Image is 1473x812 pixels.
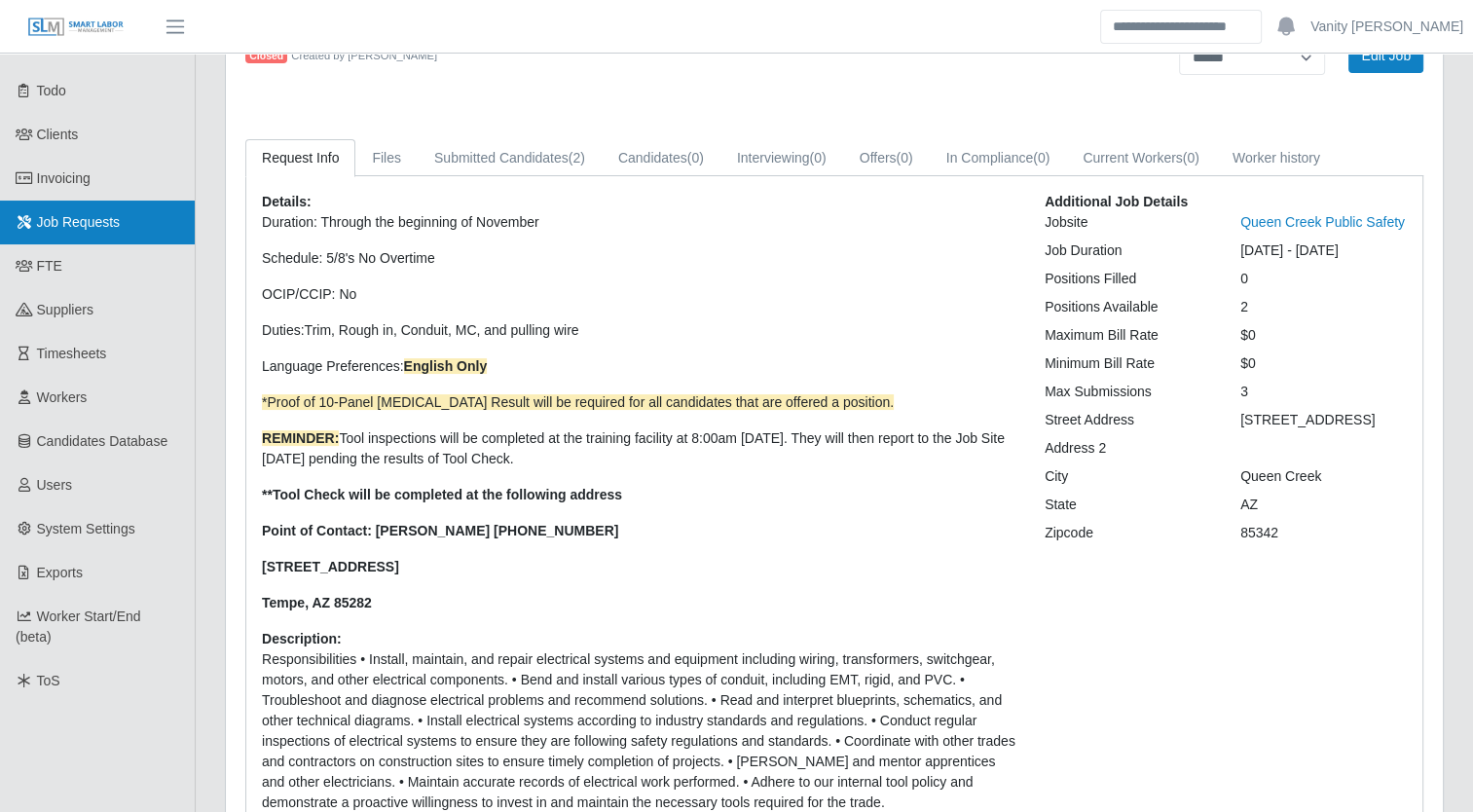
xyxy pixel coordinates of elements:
[305,322,579,338] span: Trim, Rough in, Conduit, MC, and pulling wire
[1030,325,1226,346] div: Maximum Bill Rate
[245,139,355,177] a: Request Info
[262,248,1015,269] p: Schedule: 5/8's No Overtime
[262,320,1015,341] p: Duties:
[687,150,704,166] span: (0)
[1226,353,1421,374] div: $0
[262,559,399,574] strong: [STREET_ADDRESS]
[262,356,1015,377] p: Language Preferences:
[1030,240,1226,261] div: Job Duration
[37,389,88,405] span: Workers
[37,214,121,230] span: Job Requests
[1226,382,1421,402] div: 3
[418,139,602,177] a: Submitted Candidates
[810,150,827,166] span: (0)
[1066,139,1216,177] a: Current Workers
[16,609,141,645] span: Worker Start/End (beta)
[1045,194,1188,209] b: Additional Job Details
[1310,17,1463,37] a: Vanity [PERSON_NAME]
[1030,269,1226,289] div: Positions Filled
[404,358,488,374] span: English Only
[37,565,83,580] span: Exports
[1226,297,1421,317] div: 2
[37,346,107,361] span: Timesheets
[1030,353,1226,374] div: Minimum Bill Rate
[1030,382,1226,402] div: Max Submissions
[37,433,168,449] span: Candidates Database
[37,477,73,493] span: Users
[1226,523,1421,543] div: 85342
[262,523,618,538] strong: Point of Contact: [PERSON_NAME] [PHONE_NUMBER]
[1030,523,1226,543] div: Zipcode
[1226,269,1421,289] div: 0
[262,595,372,610] strong: Tempe, AZ 85282
[602,139,720,177] a: Candidates
[1183,150,1199,166] span: (0)
[1226,466,1421,487] div: Queen Creek
[1030,438,1226,459] div: Address 2
[1226,240,1421,261] div: [DATE] - [DATE]
[569,150,585,166] span: (2)
[720,139,843,177] a: Interviewing
[1100,10,1262,44] input: Search
[37,302,93,317] span: Suppliers
[37,127,79,142] span: Clients
[1033,150,1050,166] span: (0)
[1226,410,1421,430] div: [STREET_ADDRESS]
[1240,214,1405,230] a: Queen Creek Public Safety
[1226,495,1421,515] div: AZ
[245,49,287,64] span: Closed
[843,139,930,177] a: Offers
[897,150,913,166] span: (0)
[262,194,312,209] b: Details:
[1226,325,1421,346] div: $0
[27,17,125,38] img: SLM Logo
[1030,495,1226,515] div: State
[1216,139,1337,177] a: Worker history
[291,50,437,61] span: Created by [PERSON_NAME]
[262,631,342,646] b: Description:
[930,139,1067,177] a: In Compliance
[262,394,894,410] span: *Proof of 10-Panel [MEDICAL_DATA] Result will be required for all candidates that are offered a p...
[1030,466,1226,487] div: City
[262,487,622,502] strong: **Tool Check will be completed at the following address
[1348,39,1423,73] a: Edit Job
[262,212,1015,233] p: Duration: Through the beginning of November
[1030,212,1226,233] div: Jobsite
[1030,410,1226,430] div: Street Address
[37,521,135,536] span: System Settings
[37,83,66,98] span: Todo
[37,170,91,186] span: Invoicing
[37,673,60,688] span: ToS
[1030,297,1226,317] div: Positions Available
[262,284,1015,305] p: OCIP/CCIP: No
[37,258,62,274] span: FTE
[355,139,418,177] a: Files
[262,428,1015,469] p: Tool inspections will be completed at the training facility at 8:00am [DATE]. They will then repo...
[262,430,339,446] span: REMINDER:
